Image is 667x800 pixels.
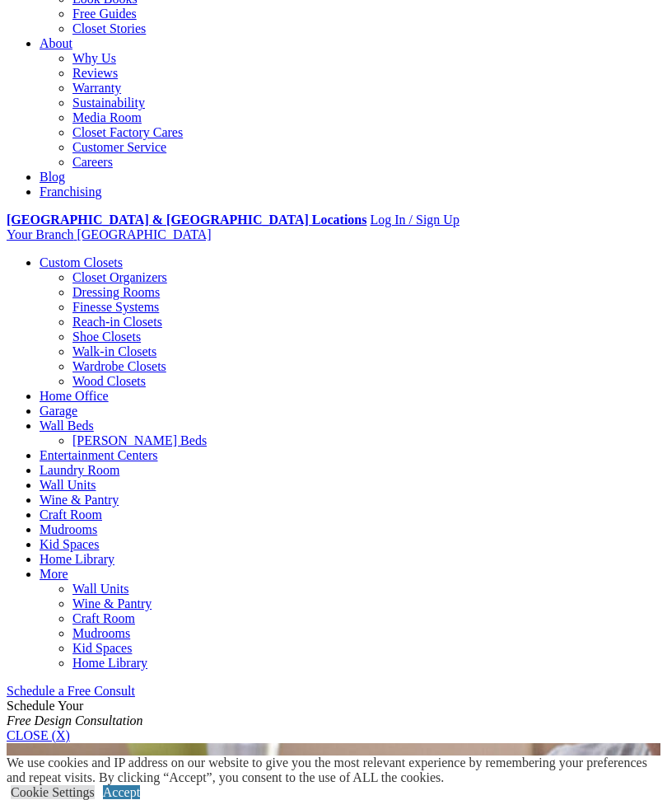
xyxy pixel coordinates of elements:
[40,493,119,507] a: Wine & Pantry
[77,227,211,241] span: [GEOGRAPHIC_DATA]
[72,611,135,625] a: Craft Room
[72,641,132,655] a: Kid Spaces
[7,713,143,727] em: Free Design Consultation
[72,21,146,35] a: Closet Stories
[40,389,109,403] a: Home Office
[72,330,141,344] a: Shoe Closets
[7,756,667,785] div: We use cookies and IP address on our website to give you the most relevant experience by remember...
[72,96,145,110] a: Sustainability
[72,7,137,21] a: Free Guides
[72,81,121,95] a: Warranty
[40,522,97,536] a: Mudrooms
[72,582,128,596] a: Wall Units
[72,51,116,65] a: Why Us
[72,433,207,447] a: [PERSON_NAME] Beds
[40,537,99,551] a: Kid Spaces
[72,66,118,80] a: Reviews
[7,227,73,241] span: Your Branch
[40,170,65,184] a: Blog
[40,478,96,492] a: Wall Units
[103,785,140,799] a: Accept
[40,448,158,462] a: Entertainment Centers
[72,110,142,124] a: Media Room
[7,684,135,698] a: Schedule a Free Consult (opens a dropdown menu)
[72,344,156,358] a: Walk-in Closets
[72,270,167,284] a: Closet Organizers
[7,213,366,227] a: [GEOGRAPHIC_DATA] & [GEOGRAPHIC_DATA] Locations
[72,300,159,314] a: Finesse Systems
[72,626,130,640] a: Mudrooms
[72,155,113,169] a: Careers
[40,404,77,418] a: Garage
[72,359,166,373] a: Wardrobe Closets
[40,552,114,566] a: Home Library
[40,463,119,477] a: Laundry Room
[11,785,95,799] a: Cookie Settings
[72,140,166,154] a: Customer Service
[7,728,70,742] a: CLOSE (X)
[40,419,94,433] a: Wall Beds
[72,374,146,388] a: Wood Closets
[40,185,102,199] a: Franchising
[72,315,162,329] a: Reach-in Closets
[40,36,72,50] a: About
[72,596,152,611] a: Wine & Pantry
[72,656,147,670] a: Home Library
[72,285,160,299] a: Dressing Rooms
[7,227,212,241] a: Your Branch [GEOGRAPHIC_DATA]
[40,255,123,269] a: Custom Closets
[72,125,183,139] a: Closet Factory Cares
[370,213,459,227] a: Log In / Sign Up
[40,508,102,522] a: Craft Room
[40,567,68,581] a: More menu text will display only on big screen
[7,699,143,727] span: Schedule Your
